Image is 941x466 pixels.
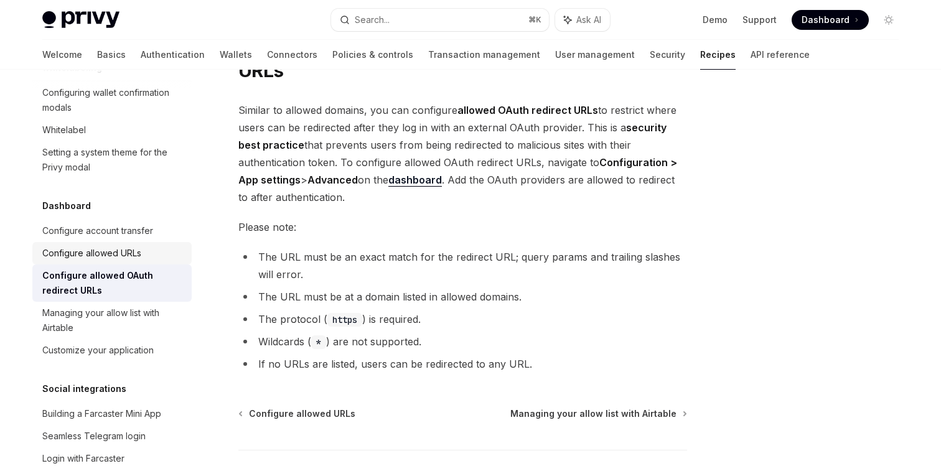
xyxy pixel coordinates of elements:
[32,264,192,302] a: Configure allowed OAuth redirect URLs
[700,40,736,70] a: Recipes
[555,40,635,70] a: User management
[238,333,687,350] li: Wildcards ( ) are not supported.
[32,425,192,447] a: Seamless Telegram login
[238,288,687,305] li: The URL must be at a domain listed in allowed domains.
[32,403,192,425] a: Building a Farcaster Mini App
[238,218,687,236] span: Please note:
[32,119,192,141] a: Whitelabel
[42,305,184,335] div: Managing your allow list with Airtable
[555,9,610,31] button: Ask AI
[249,408,355,420] span: Configure allowed URLs
[751,40,810,70] a: API reference
[510,408,676,420] span: Managing your allow list with Airtable
[42,343,154,358] div: Customize your application
[42,123,86,137] div: Whitelabel
[42,85,184,115] div: Configuring wallet confirmation modals
[32,220,192,242] a: Configure account transfer
[742,14,777,26] a: Support
[32,339,192,361] a: Customize your application
[42,246,141,261] div: Configure allowed URLs
[238,248,687,283] li: The URL must be an exact match for the redirect URL; query params and trailing slashes will error.
[792,10,869,30] a: Dashboard
[32,242,192,264] a: Configure allowed URLs
[42,406,161,421] div: Building a Farcaster Mini App
[42,198,91,213] h5: Dashboard
[141,40,205,70] a: Authentication
[576,14,601,26] span: Ask AI
[307,174,358,186] strong: Advanced
[240,408,355,420] a: Configure allowed URLs
[238,355,687,373] li: If no URLs are listed, users can be redirected to any URL.
[42,451,124,466] div: Login with Farcaster
[331,9,549,31] button: Search...⌘K
[703,14,728,26] a: Demo
[32,302,192,339] a: Managing your allow list with Airtable
[428,40,540,70] a: Transaction management
[388,174,442,187] a: dashboard
[32,141,192,179] a: Setting a system theme for the Privy modal
[220,40,252,70] a: Wallets
[267,40,317,70] a: Connectors
[42,268,184,298] div: Configure allowed OAuth redirect URLs
[42,381,126,396] h5: Social integrations
[238,101,687,206] span: Similar to allowed domains, you can configure to restrict where users can be redirected after the...
[327,313,362,327] code: https
[528,15,541,25] span: ⌘ K
[238,310,687,328] li: The protocol ( ) is required.
[879,10,899,30] button: Toggle dark mode
[32,82,192,119] a: Configuring wallet confirmation modals
[332,40,413,70] a: Policies & controls
[97,40,126,70] a: Basics
[42,145,184,175] div: Setting a system theme for the Privy modal
[42,40,82,70] a: Welcome
[42,429,146,444] div: Seamless Telegram login
[42,223,153,238] div: Configure account transfer
[650,40,685,70] a: Security
[510,408,686,420] a: Managing your allow list with Airtable
[802,14,850,26] span: Dashboard
[42,11,119,29] img: light logo
[355,12,390,27] div: Search...
[457,104,598,116] strong: allowed OAuth redirect URLs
